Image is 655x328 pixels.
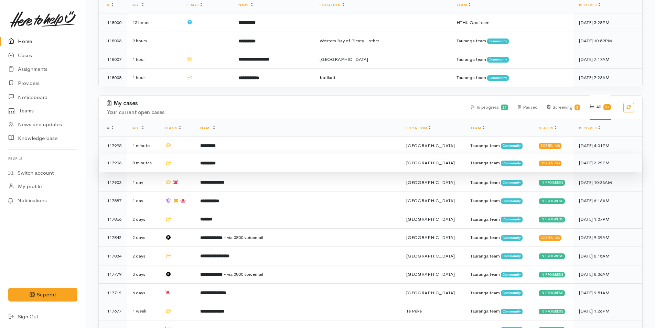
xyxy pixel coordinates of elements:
[590,95,611,120] div: All
[127,154,160,172] td: 8 minutes
[605,105,609,109] b: 27
[406,179,455,185] span: [GEOGRAPHIC_DATA]
[501,161,523,166] span: Community
[539,253,565,259] div: In progress
[501,253,523,259] span: Community
[107,126,114,130] span: #
[501,217,523,222] span: Community
[8,154,77,163] h6: Profile
[579,3,600,7] a: Received
[406,198,455,204] span: [GEOGRAPHIC_DATA]
[451,13,573,32] td: HTHU Ops team
[406,234,455,240] span: [GEOGRAPHIC_DATA]
[127,32,181,50] td: 9 hours
[539,126,557,130] a: Status
[127,50,181,69] td: 1 hour
[465,284,533,302] td: Tauranga team
[406,126,431,130] a: Location
[501,309,523,314] span: Community
[107,110,463,116] h4: Your current open cases
[107,100,463,107] h3: My cases
[406,253,455,259] span: [GEOGRAPHIC_DATA]
[547,95,580,120] div: Screening
[501,143,523,149] span: Community
[99,228,127,247] td: 117842
[406,271,455,277] span: [GEOGRAPHIC_DATA]
[465,192,533,210] td: Tauranga team
[573,247,642,265] td: [DATE] 8:15AM
[320,56,368,62] span: [GEOGRAPHIC_DATA]
[320,3,344,7] a: Location
[406,308,422,314] span: Te Puke
[465,136,533,155] td: Tauranga team
[487,57,509,62] span: Community
[471,95,508,120] div: In progress
[165,126,181,130] a: Flags
[99,68,127,87] td: 118008
[99,13,127,32] td: 118000
[200,126,215,130] a: Name
[238,3,253,7] a: Name
[573,32,642,50] td: [DATE] 10:59PM
[487,39,509,44] span: Community
[573,154,642,172] td: [DATE] 3:22PM
[502,105,506,110] b: 24
[127,192,160,210] td: 1 day
[539,161,562,166] div: Screening
[465,265,533,284] td: Tauranga team
[127,136,160,155] td: 1 minute
[320,75,335,80] span: Katikati
[132,3,144,7] a: Age
[518,95,537,120] div: Paused
[573,265,642,284] td: [DATE] 8:36AM
[465,247,533,265] td: Tauranga team
[579,126,600,130] a: Received
[451,32,573,50] td: Tauranga team
[576,105,578,110] b: 3
[99,265,127,284] td: 117779
[465,302,533,320] td: Tauranga team
[573,136,642,155] td: [DATE] 4:01PM
[465,173,533,192] td: Tauranga team
[224,234,263,240] span: - via 0800 voicemail
[573,173,642,192] td: [DATE] 10:33AM
[99,136,127,155] td: 117995
[8,288,77,302] button: Support
[573,50,642,69] td: [DATE] 7:17AM
[465,228,533,247] td: Tauranga team
[539,180,565,185] div: In progress
[573,13,642,32] td: [DATE] 5:28PM
[107,3,114,7] a: #
[539,217,565,222] div: In progress
[127,210,160,229] td: 2 days
[501,290,523,296] span: Community
[573,192,642,210] td: [DATE] 6:16AM
[99,192,127,210] td: 117887
[99,302,127,320] td: 117677
[501,198,523,204] span: Community
[99,50,127,69] td: 118007
[406,290,455,296] span: [GEOGRAPHIC_DATA]
[539,198,565,204] div: In progress
[127,247,160,265] td: 2 days
[451,68,573,87] td: Tauranga team
[501,235,523,241] span: Community
[127,228,160,247] td: 2 days
[99,284,127,302] td: 117712
[186,3,202,7] a: Flags
[539,309,565,314] div: In progress
[127,284,160,302] td: 6 days
[465,210,533,229] td: Tauranga team
[487,75,509,81] span: Community
[320,38,379,44] span: Western Bay of Plenty - other
[501,180,523,185] span: Community
[501,272,523,277] span: Community
[127,13,181,32] td: 15 hours
[99,154,127,172] td: 117993
[132,126,144,130] a: Age
[127,302,160,320] td: 1 week
[573,284,642,302] td: [DATE] 9:51AM
[465,154,533,172] td: Tauranga team
[99,247,127,265] td: 117834
[573,68,642,87] td: [DATE] 7:23AM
